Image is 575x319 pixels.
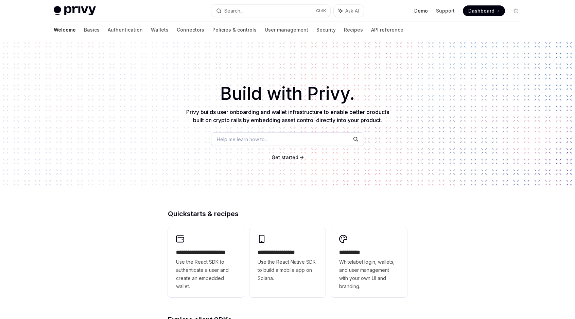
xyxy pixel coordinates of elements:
[168,210,239,217] span: Quickstarts & recipes
[108,22,143,38] a: Authentication
[217,136,268,143] span: Help me learn how to…
[344,22,363,38] a: Recipes
[211,5,330,17] button: Search...CtrlK
[176,258,236,290] span: Use the React SDK to authenticate a user and create an embedded wallet.
[220,88,355,100] span: Build with Privy.
[272,154,298,161] a: Get started
[177,22,204,38] a: Connectors
[436,7,455,14] a: Support
[151,22,169,38] a: Wallets
[414,7,428,14] a: Demo
[258,258,317,282] span: Use the React Native SDK to build a mobile app on Solana.
[339,258,399,290] span: Whitelabel login, wallets, and user management with your own UI and branding.
[212,22,257,38] a: Policies & controls
[463,5,505,16] a: Dashboard
[371,22,403,38] a: API reference
[84,22,100,38] a: Basics
[272,154,298,160] span: Get started
[265,22,308,38] a: User management
[54,6,96,16] img: light logo
[186,109,389,124] span: Privy builds user onboarding and wallet infrastructure to enable better products built on crypto ...
[510,5,521,16] button: Toggle dark mode
[468,7,494,14] span: Dashboard
[345,7,359,14] span: Ask AI
[316,22,336,38] a: Security
[224,7,243,15] div: Search...
[54,22,76,38] a: Welcome
[316,8,326,14] span: Ctrl K
[331,228,407,297] a: **** *****Whitelabel login, wallets, and user management with your own UI and branding.
[334,5,364,17] button: Ask AI
[249,228,326,297] a: **** **** **** ***Use the React Native SDK to build a mobile app on Solana.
